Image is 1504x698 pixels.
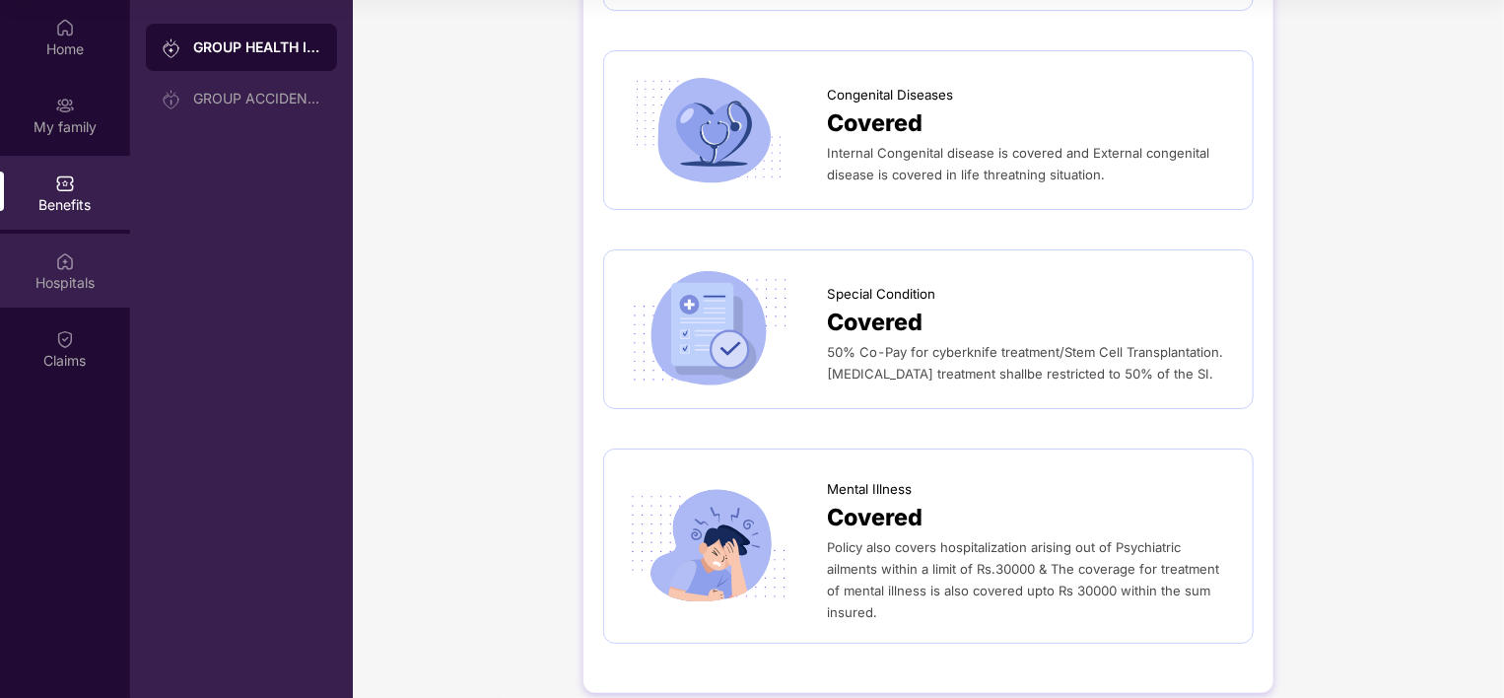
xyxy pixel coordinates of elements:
[55,251,75,271] img: svg+xml;base64,PHN2ZyBpZD0iSG9zcGl0YWxzIiB4bWxucz0iaHR0cDovL3d3dy53My5vcmcvMjAwMC9zdmciIHdpZHRoPS...
[624,270,794,388] img: icon
[193,37,321,57] div: GROUP HEALTH INSURANCE
[55,18,75,37] img: svg+xml;base64,PHN2ZyBpZD0iSG9tZSIgeG1sbnM9Imh0dHA6Ly93d3cudzMub3JnLzIwMDAvc3ZnIiB3aWR0aD0iMjAiIG...
[162,90,181,109] img: svg+xml;base64,PHN2ZyB3aWR0aD0iMjAiIGhlaWdodD0iMjAiIHZpZXdCb3g9IjAgMCAyMCAyMCIgZmlsbD0ibm9uZSIgeG...
[827,85,953,105] span: Congenital Diseases
[827,344,1223,382] span: 50% Co-Pay for cyberknife treatment/Stem Cell Transplantation. [MEDICAL_DATA] treatment shallbe r...
[827,305,923,341] span: Covered
[55,96,75,115] img: svg+xml;base64,PHN2ZyB3aWR0aD0iMjAiIGhlaWdodD0iMjAiIHZpZXdCb3g9IjAgMCAyMCAyMCIgZmlsbD0ibm9uZSIgeG...
[624,71,794,189] img: icon
[827,105,923,142] span: Covered
[55,174,75,193] img: svg+xml;base64,PHN2ZyBpZD0iQmVuZWZpdHMiIHhtbG5zPSJodHRwOi8vd3d3LnczLm9yZy8yMDAwL3N2ZyIgd2lkdGg9Ij...
[827,539,1219,620] span: Policy also covers hospitalization arising out of Psychiatric ailments within a limit of Rs.30000...
[624,487,794,605] img: icon
[827,145,1209,182] span: Internal Congenital disease is covered and External congenital disease is covered in life threatn...
[55,329,75,349] img: svg+xml;base64,PHN2ZyBpZD0iQ2xhaW0iIHhtbG5zPSJodHRwOi8vd3d3LnczLm9yZy8yMDAwL3N2ZyIgd2lkdGg9IjIwIi...
[827,284,935,305] span: Special Condition
[827,479,912,500] span: Mental Illness
[827,500,923,536] span: Covered
[162,38,181,58] img: svg+xml;base64,PHN2ZyB3aWR0aD0iMjAiIGhlaWdodD0iMjAiIHZpZXdCb3g9IjAgMCAyMCAyMCIgZmlsbD0ibm9uZSIgeG...
[193,91,321,106] div: GROUP ACCIDENTAL INSURANCE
